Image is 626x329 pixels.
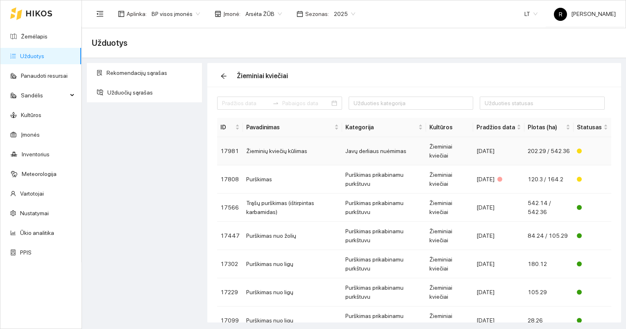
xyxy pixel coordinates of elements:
span: Aplinka : [127,9,147,18]
td: Purškimas [243,165,342,194]
div: [DATE] [476,259,521,268]
th: this column's title is Kategorija,this column is sortable [342,118,426,137]
span: Rekomendacijų sąrašas [107,65,196,81]
a: Ūkio analitika [20,230,54,236]
input: Pabaigos data [282,99,329,108]
a: Meteorologija [22,171,57,177]
span: to [272,100,279,106]
td: Purškimas prikabinamu purkštuvu [342,250,426,278]
span: calendar [297,11,303,17]
td: 17808 [217,165,243,194]
a: Nustatymai [20,210,49,216]
div: Žieminiai kviečiai [237,71,288,81]
span: Pavadinimas [246,123,333,132]
td: Žieminiai kviečiai [426,165,473,194]
td: Purškimas prikabinamu purkštuvu [342,222,426,250]
td: Trąšų purškimas (ištirpintas karbamidas) [243,194,342,222]
th: this column's title is ID,this column is sortable [217,118,243,137]
td: 17981 [217,137,243,165]
td: Žieminiai kviečiai [426,194,473,222]
span: Plotas (ha) [528,123,564,132]
div: [DATE] [476,175,521,184]
td: Žieminiai kviečiai [426,137,473,165]
th: this column's title is Pavadinimas,this column is sortable [243,118,342,137]
span: menu-fold [96,10,104,18]
span: layout [118,11,125,17]
td: 17566 [217,194,243,222]
span: BP visos įmonės [152,8,200,20]
span: Sandėlis [21,87,68,104]
span: Sezonas : [305,9,329,18]
th: Kultūros [426,118,473,137]
td: Javų derliaus nuėmimas [342,137,426,165]
td: Purškimas prikabinamu purkštuvu [342,278,426,306]
span: Pradžios data [476,123,515,132]
a: Įmonės [21,131,40,138]
a: Panaudoti resursai [21,72,68,79]
span: 542.14 / 542.36 [528,200,551,215]
button: arrow-left [217,70,230,83]
span: shop [215,11,221,17]
a: Užduotys [20,53,44,59]
span: swap-right [272,100,279,106]
td: Žieminių kviečių kūlimas [243,137,342,165]
a: Inventorius [22,151,50,158]
td: Purškimas nuo ligų [243,250,342,278]
span: Įmonė : [223,9,240,18]
td: Žieminiai kviečiai [426,250,473,278]
td: 17447 [217,222,243,250]
span: solution [97,70,102,76]
td: Purškimas prikabinamu purkštuvu [342,194,426,222]
td: 105.29 [524,278,574,306]
div: [DATE] [476,288,521,297]
a: Vartotojai [20,190,44,197]
span: [PERSON_NAME] [554,11,616,17]
span: arrow-left [218,73,230,79]
span: ID [220,123,234,132]
div: [DATE] [476,203,521,212]
span: 2025 [334,8,355,20]
td: 17302 [217,250,243,278]
input: Pradžios data [222,99,269,108]
th: this column's title is Statusas,this column is sortable [574,118,611,137]
th: this column's title is Pradžios data,this column is sortable [473,118,524,137]
td: 180.12 [524,250,574,278]
span: LT [524,8,538,20]
td: 17229 [217,278,243,306]
span: 120.3 / 164.2 [528,176,563,183]
span: Užduotys [92,36,127,50]
div: [DATE] [476,316,521,325]
th: this column's title is Plotas (ha),this column is sortable [524,118,574,137]
span: Statusas [577,123,602,132]
a: Kultūros [21,112,41,118]
td: Žieminiai kviečiai [426,278,473,306]
a: Žemėlapis [21,33,48,40]
span: Kategorija [345,123,417,132]
button: menu-fold [92,6,108,22]
span: R [559,8,562,21]
td: Purškimas prikabinamu purkštuvu [342,165,426,194]
a: PPIS [20,249,32,256]
span: Užduočių sąrašas [107,84,196,101]
div: [DATE] [476,231,521,240]
div: [DATE] [476,146,521,155]
td: Žieminiai kviečiai [426,222,473,250]
span: 84.24 / 105.29 [528,232,568,239]
span: 202.29 / 542.36 [528,148,570,154]
td: Purškimas nuo žolių [243,222,342,250]
span: Arsėta ŽŪB [245,8,282,20]
td: Purškimas nuo ligų [243,278,342,306]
